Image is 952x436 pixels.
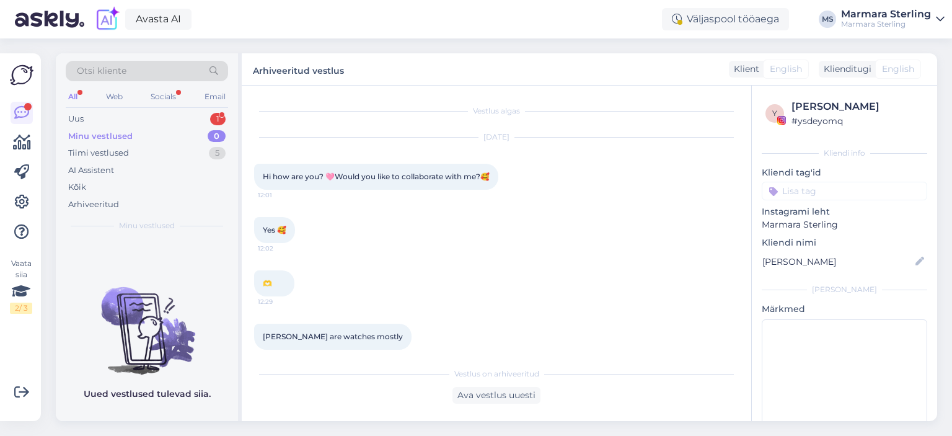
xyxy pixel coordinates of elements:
[148,89,178,105] div: Socials
[208,130,226,143] div: 0
[68,130,133,143] div: Minu vestlused
[119,220,175,231] span: Minu vestlused
[56,265,238,376] img: No chats
[68,198,119,211] div: Arhiveeritud
[10,258,32,314] div: Vaata siia
[770,63,802,76] span: English
[68,113,84,125] div: Uus
[263,225,286,234] span: Yes 🥰
[254,105,739,117] div: Vestlus algas
[762,218,927,231] p: Marmara Sterling
[662,8,789,30] div: Väljaspool tööaega
[263,172,490,181] span: Hi how are you? 🩷Would you like to collaborate with me?🥰
[454,368,539,380] span: Vestlus on arhiveeritud
[68,147,129,159] div: Tiimi vestlused
[258,244,304,253] span: 12:02
[882,63,914,76] span: English
[762,303,927,316] p: Märkmed
[254,131,739,143] div: [DATE]
[258,190,304,200] span: 12:01
[84,388,211,401] p: Uued vestlused tulevad siia.
[772,109,777,118] span: y
[819,63,871,76] div: Klienditugi
[104,89,125,105] div: Web
[210,113,226,125] div: 1
[202,89,228,105] div: Email
[263,332,403,341] span: [PERSON_NAME] are watches mostly
[762,236,927,249] p: Kliendi nimi
[762,166,927,179] p: Kliendi tag'id
[209,147,226,159] div: 5
[762,255,913,269] input: Lisa nimi
[253,61,344,78] label: Arhiveeritud vestlus
[729,63,759,76] div: Klient
[762,148,927,159] div: Kliendi info
[77,65,126,78] span: Otsi kliente
[94,6,120,32] img: explore-ai
[10,303,32,314] div: 2 / 3
[762,284,927,295] div: [PERSON_NAME]
[258,297,304,306] span: 12:29
[841,9,945,29] a: Marmara SterlingMarmara Sterling
[68,164,114,177] div: AI Assistent
[791,99,923,114] div: [PERSON_NAME]
[263,278,272,288] span: 🫶
[762,182,927,200] input: Lisa tag
[10,63,33,87] img: Askly Logo
[452,387,540,404] div: Ava vestlus uuesti
[125,9,192,30] a: Avasta AI
[791,114,923,128] div: # ysdeyomq
[841,9,931,19] div: Marmara Sterling
[819,11,836,28] div: MS
[68,181,86,194] div: Kõik
[841,19,931,29] div: Marmara Sterling
[66,89,80,105] div: All
[762,205,927,218] p: Instagrami leht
